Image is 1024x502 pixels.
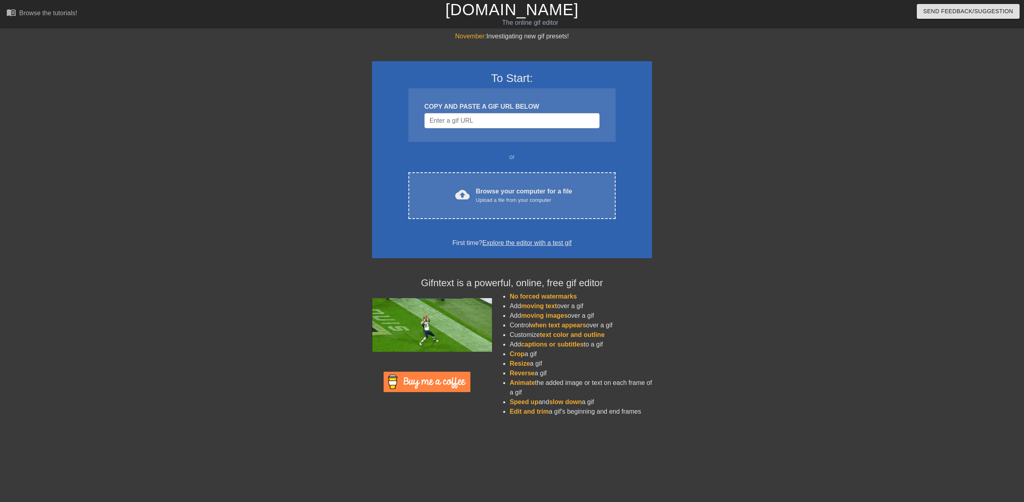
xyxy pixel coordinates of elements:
[393,152,631,162] div: or
[549,398,582,405] span: slow down
[521,341,584,348] span: captions or subtitles
[345,18,715,28] div: The online gif editor
[6,8,16,17] span: menu_book
[510,349,652,359] li: a gif
[372,277,652,289] h4: Gifntext is a powerful, online, free gif editor
[510,293,577,300] span: No forced watermarks
[476,187,572,204] div: Browse your computer for a file
[510,311,652,321] li: Add over a gif
[510,330,652,340] li: Customize
[510,369,652,378] li: a gif
[510,408,549,415] span: Edit and trim
[510,360,530,367] span: Resize
[455,187,470,202] span: cloud_upload
[382,72,642,85] h3: To Start:
[455,33,486,40] span: November:
[923,6,1013,16] span: Send Feedback/Suggestion
[510,301,652,311] li: Add over a gif
[510,351,524,357] span: Crop
[445,1,578,18] a: [DOMAIN_NAME]
[19,10,77,16] div: Browse the tutorials!
[540,331,605,338] span: text color and outline
[510,321,652,330] li: Control over a gif
[510,397,652,407] li: and a gif
[6,8,77,20] a: Browse the tutorials!
[521,303,557,309] span: moving text
[510,398,538,405] span: Speed up
[510,370,534,376] span: Reverse
[510,407,652,416] li: a gif's beginning and end frames
[382,238,642,248] div: First time?
[384,372,470,392] img: Buy Me A Coffee
[372,298,492,352] img: football_small.gif
[917,4,1020,19] button: Send Feedback/Suggestion
[510,359,652,369] li: a gif
[476,196,572,204] div: Upload a file from your computer
[424,113,600,128] input: Username
[510,340,652,349] li: Add to a gif
[530,322,586,329] span: when text appears
[521,312,568,319] span: moving images
[482,239,572,246] a: Explore the editor with a test gif
[424,102,600,112] div: COPY AND PASTE A GIF URL BELOW
[372,32,652,41] div: Investigating new gif presets!
[510,378,652,397] li: the added image or text on each frame of a gif
[510,379,535,386] span: Animate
